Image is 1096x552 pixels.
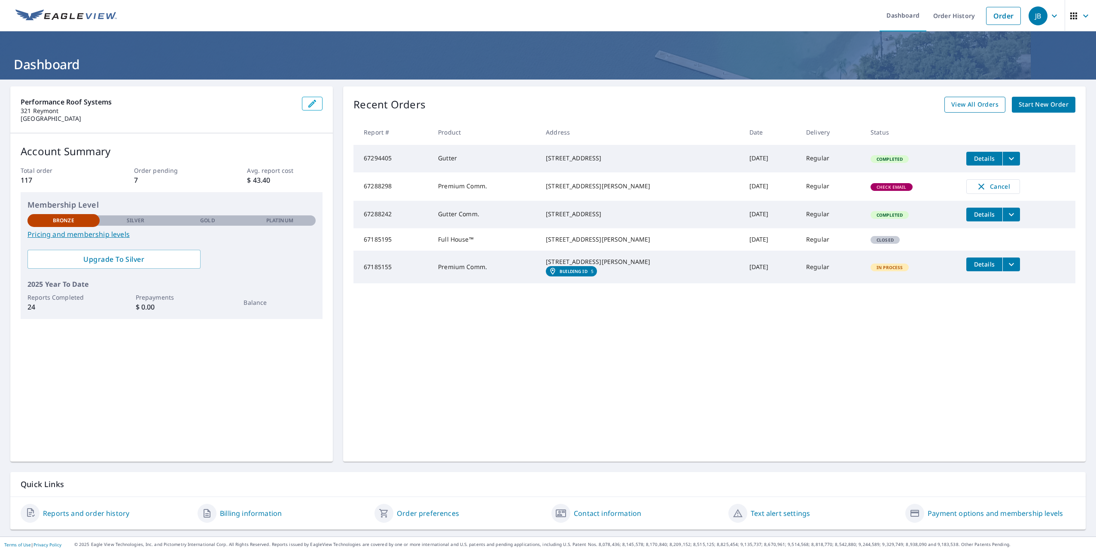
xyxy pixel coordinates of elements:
a: Start New Order [1012,97,1075,113]
button: filesDropdownBtn-67294405 [1002,152,1020,166]
p: Bronze [53,217,74,224]
td: 67288242 [353,201,431,228]
p: 321 Reymont [21,107,295,115]
p: Membership Level [27,199,316,211]
p: Silver [127,217,145,224]
h1: Dashboard [10,55,1086,73]
button: filesDropdownBtn-67288242 [1002,208,1020,221]
p: $ 43.40 [247,175,323,185]
p: Total order [21,166,96,175]
p: © 2025 Eagle View Technologies, Inc. and Pictometry International Corp. All Rights Reserved. Repo... [74,541,1092,548]
div: [STREET_ADDRESS][PERSON_NAME] [546,235,736,244]
p: Performance Roof Systems [21,97,295,107]
a: View All Orders [944,97,1005,113]
span: View All Orders [951,99,999,110]
td: Premium Comm. [431,251,539,283]
td: 67185155 [353,251,431,283]
span: Closed [871,237,899,243]
th: Product [431,120,539,145]
p: Gold [200,217,215,224]
p: Recent Orders [353,97,426,113]
span: In Process [871,264,908,270]
button: detailsBtn-67294405 [966,152,1002,166]
td: Regular [799,201,864,228]
p: Account Summary [21,144,323,159]
td: Gutter Comm. [431,201,539,228]
a: Billing information [220,508,282,518]
span: Completed [871,212,908,218]
a: Order preferences [397,508,459,518]
p: 117 [21,175,96,185]
td: Regular [799,145,864,172]
a: Building ID5 [546,266,597,276]
p: Avg. report cost [247,166,323,175]
td: Gutter [431,145,539,172]
a: Privacy Policy [33,542,61,548]
a: Upgrade To Silver [27,250,201,269]
p: Reports Completed [27,293,100,302]
a: Contact information [574,508,641,518]
div: [STREET_ADDRESS] [546,210,736,218]
button: filesDropdownBtn-67185155 [1002,258,1020,271]
span: Start New Order [1019,99,1069,110]
span: Upgrade To Silver [34,255,194,264]
td: Premium Comm. [431,172,539,201]
a: Payment options and membership levels [928,508,1063,518]
td: [DATE] [743,172,799,201]
p: Platinum [266,217,293,224]
a: Pricing and membership levels [27,229,316,239]
span: Details [971,210,997,218]
a: Text alert settings [751,508,810,518]
th: Status [864,120,959,145]
img: EV Logo [15,9,117,22]
td: Regular [799,172,864,201]
a: Terms of Use [4,542,31,548]
button: detailsBtn-67288242 [966,208,1002,221]
td: [DATE] [743,201,799,228]
a: Reports and order history [43,508,129,518]
p: 24 [27,302,100,312]
p: Prepayments [136,293,208,302]
span: Completed [871,156,908,162]
div: [STREET_ADDRESS] [546,154,736,163]
div: [STREET_ADDRESS][PERSON_NAME] [546,182,736,190]
button: Cancel [966,179,1020,194]
td: [DATE] [743,145,799,172]
td: Regular [799,251,864,283]
span: Details [971,154,997,163]
p: [GEOGRAPHIC_DATA] [21,115,295,123]
span: Check Email [871,184,912,190]
p: 2025 Year To Date [27,279,316,289]
p: 7 [134,175,210,185]
p: Quick Links [21,479,1075,490]
td: [DATE] [743,251,799,283]
div: JB [1029,6,1047,25]
span: Cancel [975,181,1011,192]
p: $ 0.00 [136,302,208,312]
th: Address [539,120,743,145]
button: detailsBtn-67185155 [966,258,1002,271]
span: Details [971,260,997,268]
td: Full House™ [431,228,539,251]
div: [STREET_ADDRESS][PERSON_NAME] [546,258,736,266]
td: 67294405 [353,145,431,172]
a: Order [986,7,1021,25]
th: Delivery [799,120,864,145]
p: Balance [244,298,316,307]
p: Order pending [134,166,210,175]
em: Building ID [560,269,588,274]
td: Regular [799,228,864,251]
td: [DATE] [743,228,799,251]
p: | [4,542,61,547]
td: 67288298 [353,172,431,201]
td: 67185195 [353,228,431,251]
th: Date [743,120,799,145]
th: Report # [353,120,431,145]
